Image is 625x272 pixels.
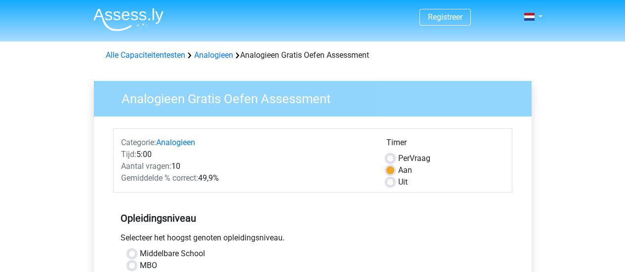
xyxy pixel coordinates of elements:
[140,248,205,260] label: Middelbare School
[398,153,430,164] label: Vraag
[121,138,156,147] span: Categorie:
[121,150,136,159] span: Tijd:
[140,260,157,272] label: MBO
[121,161,171,171] span: Aantal vragen:
[93,8,164,31] img: Assessly
[106,50,185,60] a: Alle Capaciteitentesten
[386,137,504,153] div: Timer
[114,149,379,160] div: 5:00
[194,50,233,60] a: Analogieen
[121,208,505,228] h5: Opleidingsniveau
[110,87,524,107] h3: Analogieen Gratis Oefen Assessment
[113,232,512,248] div: Selecteer het hoogst genoten opleidingsniveau.
[114,160,379,172] div: 10
[121,173,198,183] span: Gemiddelde % correct:
[428,12,462,22] a: Registreer
[102,49,524,61] div: Analogieen Gratis Oefen Assessment
[398,154,410,163] span: Per
[398,164,412,176] label: Aan
[114,172,379,184] div: 49,9%
[398,176,408,188] label: Uit
[156,138,195,147] a: Analogieen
